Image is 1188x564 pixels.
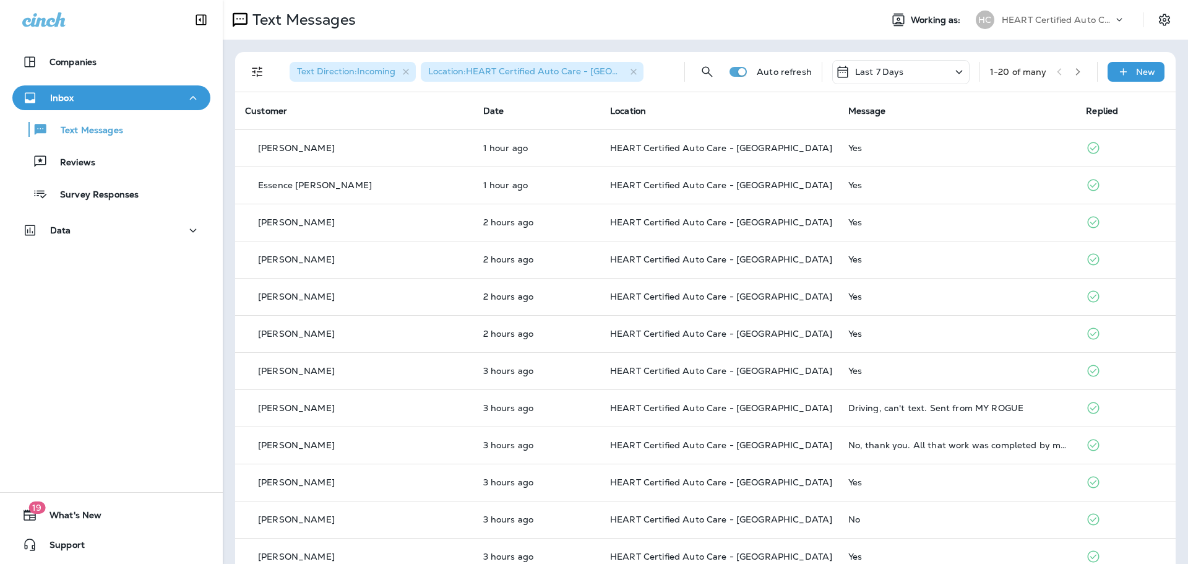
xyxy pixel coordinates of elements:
span: Replied [1086,105,1118,116]
p: Sep 4, 2025 09:30 AM [483,254,590,264]
div: Driving, can't text. Sent from MY ROGUE [848,403,1067,413]
div: No, thank you. All that work was completed by my mechanic for more than 50% less than your total ... [848,440,1067,450]
p: [PERSON_NAME] [258,440,335,450]
p: [PERSON_NAME] [258,552,335,562]
div: No [848,514,1067,524]
button: Text Messages [12,116,210,142]
p: Sep 4, 2025 11:09 AM [483,143,590,153]
div: Text Direction:Incoming [290,62,416,82]
span: Customer [245,105,287,116]
span: HEART Certified Auto Care - [GEOGRAPHIC_DATA] [610,551,832,562]
span: HEART Certified Auto Care - [GEOGRAPHIC_DATA] [610,402,832,414]
p: [PERSON_NAME] [258,329,335,339]
p: Sep 4, 2025 09:30 AM [483,292,590,302]
span: HEART Certified Auto Care - [GEOGRAPHIC_DATA] [610,477,832,488]
div: Location:HEART Certified Auto Care - [GEOGRAPHIC_DATA] [421,62,643,82]
p: Text Messages [247,11,356,29]
div: Yes [848,217,1067,227]
p: Survey Responses [48,189,139,201]
button: Reviews [12,149,210,175]
span: HEART Certified Auto Care - [GEOGRAPHIC_DATA] [610,217,832,228]
p: Companies [49,57,97,67]
button: 19What's New [12,503,210,527]
span: Location : HEART Certified Auto Care - [GEOGRAPHIC_DATA] [428,66,685,77]
p: Essence [PERSON_NAME] [258,180,372,190]
p: [PERSON_NAME] [258,254,335,264]
div: Yes [848,180,1067,190]
p: Inbox [50,93,74,103]
span: HEART Certified Auto Care - [GEOGRAPHIC_DATA] [610,180,832,191]
span: 19 [28,501,45,514]
p: [PERSON_NAME] [258,366,335,376]
span: Support [37,540,85,555]
div: Yes [848,366,1067,376]
p: [PERSON_NAME] [258,514,335,524]
button: Data [12,218,210,243]
p: Sep 4, 2025 09:19 AM [483,366,590,376]
span: HEART Certified Auto Care - [GEOGRAPHIC_DATA] [610,440,832,451]
div: HC [976,11,994,29]
div: Yes [848,143,1067,153]
span: HEART Certified Auto Care - [GEOGRAPHIC_DATA] [610,291,832,302]
button: Search Messages [695,59,720,84]
p: [PERSON_NAME] [258,403,335,413]
div: Yes [848,552,1067,562]
button: Settings [1153,9,1176,31]
span: HEART Certified Auto Care - [GEOGRAPHIC_DATA] [610,142,832,154]
div: Yes [848,329,1067,339]
p: Text Messages [48,125,123,137]
span: HEART Certified Auto Care - [GEOGRAPHIC_DATA] [610,365,832,376]
p: Sep 4, 2025 09:19 AM [483,403,590,413]
p: Data [50,225,71,235]
p: HEART Certified Auto Care [1002,15,1113,25]
p: [PERSON_NAME] [258,217,335,227]
span: Location [610,105,646,116]
p: Sep 4, 2025 09:16 AM [483,477,590,487]
span: HEART Certified Auto Care - [GEOGRAPHIC_DATA] [610,328,832,339]
button: Filters [245,59,270,84]
div: Yes [848,254,1067,264]
p: Last 7 Days [855,67,904,77]
div: Yes [848,477,1067,487]
p: [PERSON_NAME] [258,292,335,302]
div: Yes [848,292,1067,302]
button: Collapse Sidebar [184,7,218,32]
button: Inbox [12,85,210,110]
p: [PERSON_NAME] [258,477,335,487]
p: Auto refresh [757,67,812,77]
p: New [1136,67,1155,77]
span: Text Direction : Incoming [297,66,395,77]
span: HEART Certified Auto Care - [GEOGRAPHIC_DATA] [610,514,832,525]
div: 1 - 20 of many [990,67,1047,77]
span: Message [848,105,886,116]
p: Sep 4, 2025 09:04 AM [483,552,590,562]
p: Sep 4, 2025 10:00 AM [483,217,590,227]
button: Companies [12,50,210,74]
span: HEART Certified Auto Care - [GEOGRAPHIC_DATA] [610,254,832,265]
span: What's New [37,510,101,525]
p: Reviews [48,157,95,169]
p: Sep 4, 2025 09:09 AM [483,514,590,524]
button: Support [12,532,210,557]
p: Sep 4, 2025 09:19 AM [483,440,590,450]
span: Date [483,105,504,116]
p: Sep 4, 2025 11:01 AM [483,180,590,190]
p: [PERSON_NAME] [258,143,335,153]
span: Working as: [911,15,963,25]
button: Survey Responses [12,181,210,207]
p: Sep 4, 2025 09:28 AM [483,329,590,339]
